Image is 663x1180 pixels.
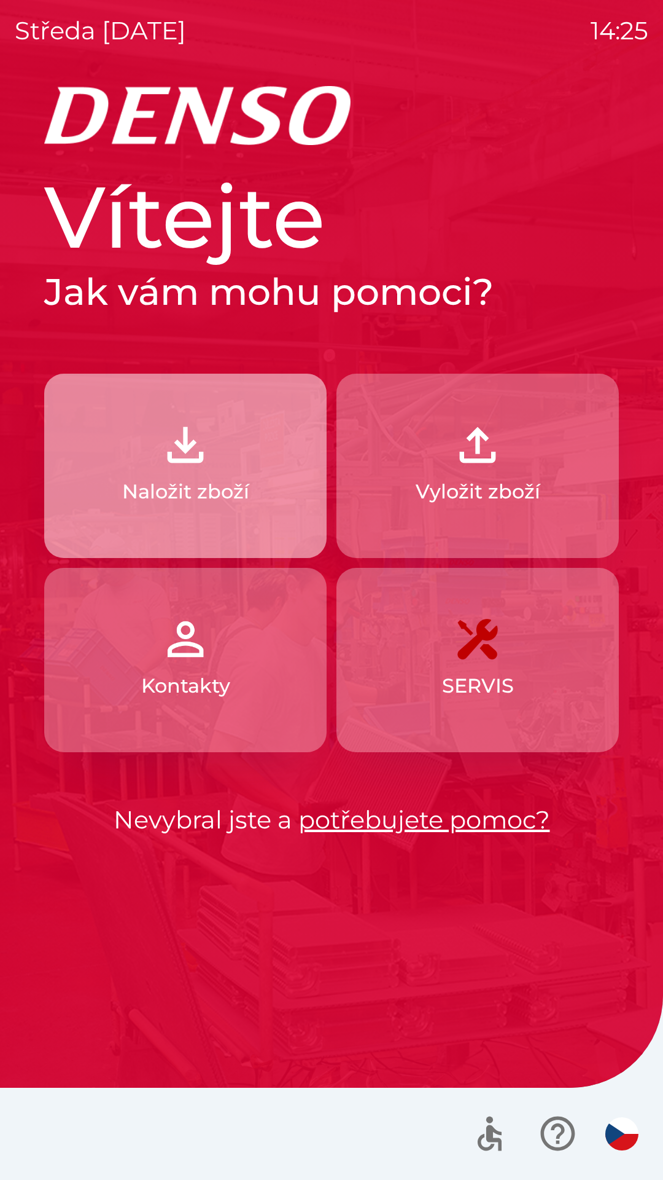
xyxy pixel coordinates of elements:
[44,269,619,315] h2: Jak vám mohu pomoci?
[44,568,327,752] button: Kontakty
[158,612,212,666] img: 072f4d46-cdf8-44b2-b931-d189da1a2739.png
[141,671,230,701] p: Kontakty
[298,804,550,835] a: potřebujete pomoc?
[442,671,514,701] p: SERVIS
[451,612,505,666] img: 7408382d-57dc-4d4c-ad5a-dca8f73b6e74.png
[605,1117,638,1150] img: cs flag
[44,86,619,145] img: Logo
[44,374,327,558] button: Naložit zboží
[44,801,619,838] p: Nevybral jste a
[451,418,505,472] img: 2fb22d7f-6f53-46d3-a092-ee91fce06e5d.png
[416,477,540,506] p: Vyložit zboží
[122,477,249,506] p: Naložit zboží
[15,12,186,49] p: středa [DATE]
[158,418,212,472] img: 918cc13a-b407-47b8-8082-7d4a57a89498.png
[336,374,619,558] button: Vyložit zboží
[591,12,648,49] p: 14:25
[336,568,619,752] button: SERVIS
[44,165,619,269] h1: Vítejte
